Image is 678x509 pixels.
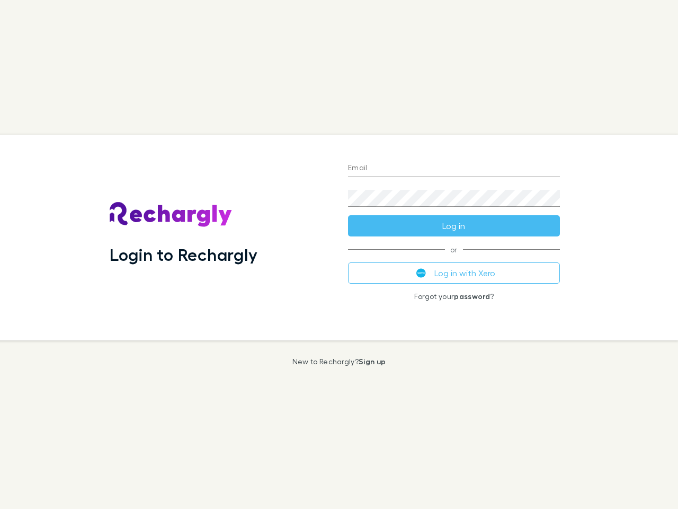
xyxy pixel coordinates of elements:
button: Log in with Xero [348,262,560,284]
img: Rechargly's Logo [110,202,233,227]
button: Log in [348,215,560,236]
img: Xero's logo [416,268,426,278]
a: password [454,292,490,301]
a: Sign up [359,357,386,366]
p: New to Rechargly? [292,357,386,366]
h1: Login to Rechargly [110,244,257,265]
span: or [348,249,560,250]
p: Forgot your ? [348,292,560,301]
